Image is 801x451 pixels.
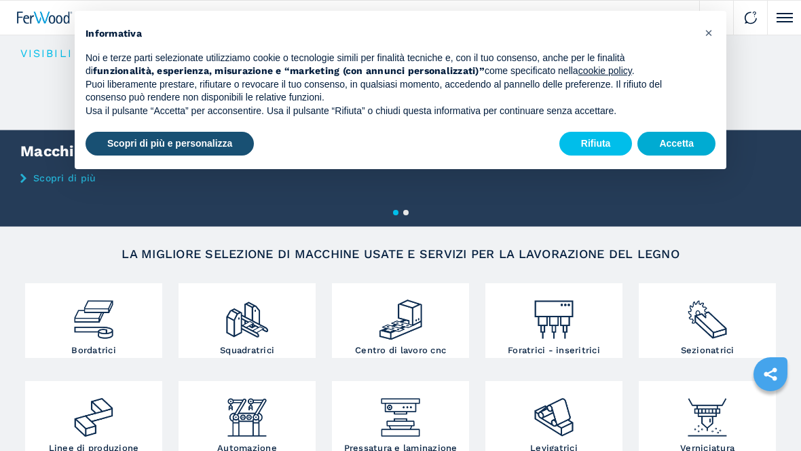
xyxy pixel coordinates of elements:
[559,132,633,156] button: Rifiuta
[681,346,734,355] h3: Sezionatrici
[403,210,409,215] button: 2
[86,52,694,78] p: Noi e terze parti selezionate utilizziamo cookie o tecnologie simili per finalità tecniche e, con...
[332,283,469,358] a: Centro di lavoro cnc
[767,1,801,35] button: Click to toggle menu
[25,283,162,358] a: Bordatrici
[743,390,791,441] iframe: Chat
[705,24,713,41] span: ×
[355,346,446,355] h3: Centro di lavoro cnc
[393,210,398,215] button: 1
[753,357,787,391] a: sharethis
[698,22,720,43] button: Chiudi questa informativa
[86,27,694,41] h2: Informativa
[377,287,423,342] img: centro_di_lavoro_cnc_2.png
[637,132,715,156] button: Accetta
[531,384,576,440] img: levigatrici_2.png
[17,12,73,24] img: Ferwood
[71,346,116,355] h3: Bordatrici
[179,283,316,358] a: Squadratrici
[377,384,423,440] img: pressa-strettoia.png
[71,287,116,342] img: bordatrici_1.png
[224,384,269,440] img: automazione.png
[485,283,622,358] a: Foratrici - inseritrici
[86,105,694,118] p: Usa il pulsante “Accetta” per acconsentire. Usa il pulsante “Rifiuta” o chiudi questa informativa...
[71,384,116,440] img: linee_di_produzione_2.png
[531,287,576,342] img: foratrici_inseritrici_2.png
[224,287,269,342] img: squadratrici_2.png
[86,132,254,156] button: Scopri di più e personalizza
[744,11,758,24] img: Contact us
[93,65,485,76] strong: funzionalità, esperienza, misurazione e “marketing (con annunci personalizzati)”
[639,283,776,358] a: Sezionatrici
[684,287,730,342] img: sezionatrici_2.png
[508,346,600,355] h3: Foratrici - inseritrici
[56,248,746,260] h2: LA MIGLIORE SELEZIONE DI MACCHINE USATE E SERVIZI PER LA LAVORAZIONE DEL LEGNO
[86,78,694,105] p: Puoi liberamente prestare, rifiutare o revocare il tuo consenso, in qualsiasi momento, accedendo ...
[220,346,274,355] h3: Squadratrici
[578,65,632,76] a: cookie policy
[684,384,730,440] img: verniciatura_1.png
